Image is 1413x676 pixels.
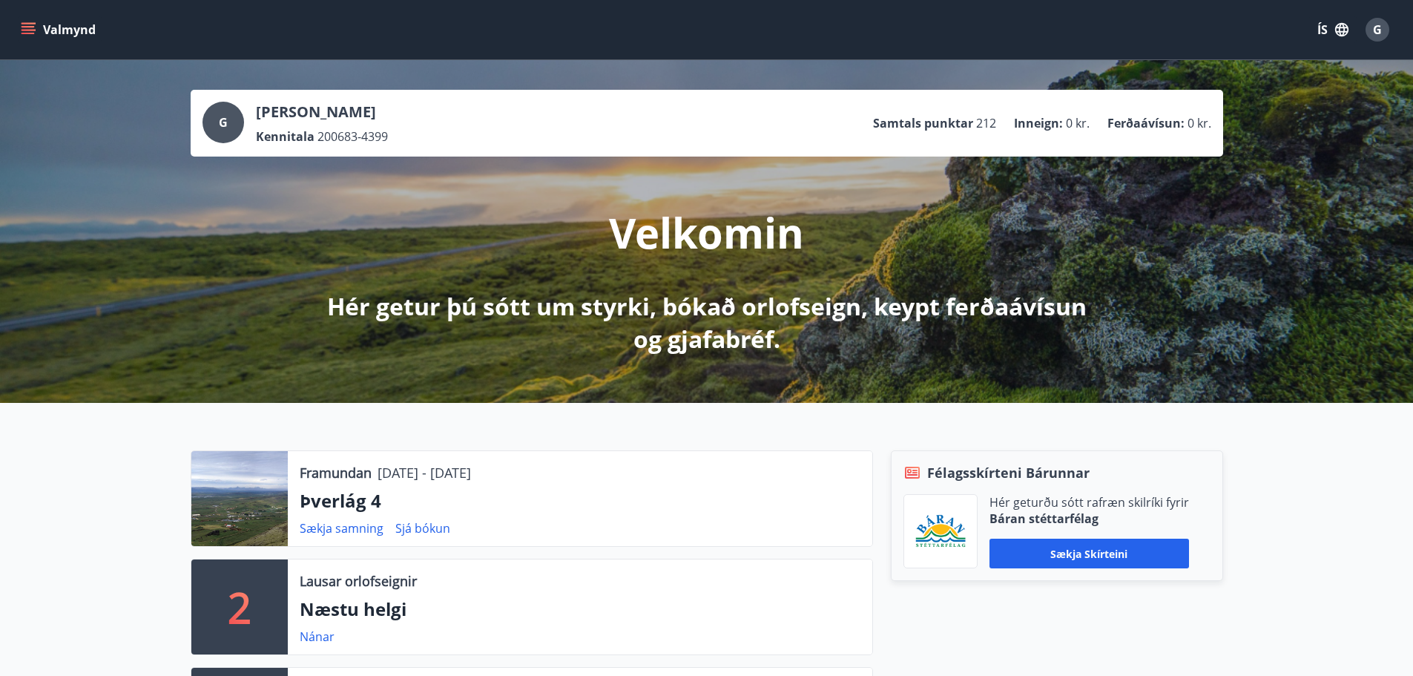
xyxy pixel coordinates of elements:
span: G [1373,22,1382,38]
span: Félagsskírteni Bárunnar [927,463,1090,482]
button: Sækja skírteini [989,539,1189,568]
span: 0 kr. [1188,115,1211,131]
p: [PERSON_NAME] [256,102,388,122]
span: 212 [976,115,996,131]
a: Sækja samning [300,520,383,536]
button: menu [18,16,102,43]
p: Báran stéttarfélag [989,511,1189,527]
img: Bz2lGXKH3FXEIQKvoQ8VL0Fr0uCiWgfgA3I6fSs8.png [915,514,966,549]
a: Nánar [300,629,335,645]
p: Kennitala [256,128,314,145]
p: Hér getur þú sótt um styrki, bókað orlofseign, keypt ferðaávísun og gjafabréf. [315,290,1099,355]
p: [DATE] - [DATE] [378,463,471,482]
span: G [219,114,228,131]
p: Þverlág 4 [300,488,860,513]
p: 2 [228,579,251,635]
button: G [1360,12,1395,47]
p: Næstu helgi [300,597,860,622]
a: Sjá bókun [395,520,450,536]
p: Hér geturðu sótt rafræn skilríki fyrir [989,494,1189,511]
p: Velkomin [609,204,804,260]
span: 200683-4399 [317,128,388,145]
span: 0 kr. [1066,115,1090,131]
button: ÍS [1309,16,1357,43]
p: Ferðaávísun : [1107,115,1185,131]
p: Lausar orlofseignir [300,571,417,591]
p: Inneign : [1014,115,1063,131]
p: Samtals punktar [873,115,973,131]
p: Framundan [300,463,372,482]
